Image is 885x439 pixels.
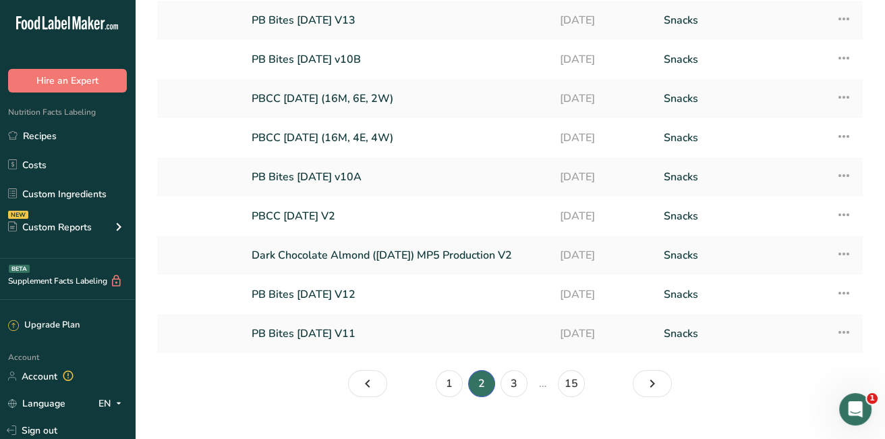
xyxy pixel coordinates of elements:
span: 1 [867,393,878,404]
a: Language [8,392,65,415]
a: Page 1. [436,370,463,397]
a: Snacks [664,6,820,34]
a: PBCC [DATE] (16M, 4E, 4W) [252,124,544,152]
a: [DATE] [560,280,648,309]
a: PBCC [DATE] V2 [252,202,544,230]
div: NEW [8,211,28,219]
a: Snacks [664,319,820,348]
a: PB Bites [DATE] v10B [252,45,544,74]
a: Page 3. [501,370,527,397]
div: BETA [9,265,30,273]
a: PBCC [DATE] (16M, 6E, 2W) [252,84,544,113]
a: Snacks [664,84,820,113]
a: [DATE] [560,319,648,348]
a: [DATE] [560,84,648,113]
a: Snacks [664,202,820,230]
a: PB Bites [DATE] V11 [252,319,544,348]
a: Page 1. [348,370,387,397]
a: [DATE] [560,124,648,152]
a: PB Bites [DATE] V13 [252,6,544,34]
a: Snacks [664,241,820,269]
a: Dark Chocolate Almond ([DATE]) MP5 Production V2 [252,241,544,269]
a: Page 15. [558,370,585,397]
a: Snacks [664,163,820,191]
a: Snacks [664,124,820,152]
div: EN [98,395,127,411]
a: [DATE] [560,241,648,269]
a: [DATE] [560,163,648,191]
div: Custom Reports [8,220,92,234]
div: Upgrade Plan [8,319,80,332]
a: PB Bites [DATE] V12 [252,280,544,309]
iframe: Intercom live chat [839,393,872,425]
a: PB Bites [DATE] v10A [252,163,544,191]
button: Hire an Expert [8,69,127,93]
a: Page 3. [633,370,672,397]
a: Snacks [664,45,820,74]
a: [DATE] [560,202,648,230]
a: [DATE] [560,6,648,34]
a: Snacks [664,280,820,309]
a: [DATE] [560,45,648,74]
